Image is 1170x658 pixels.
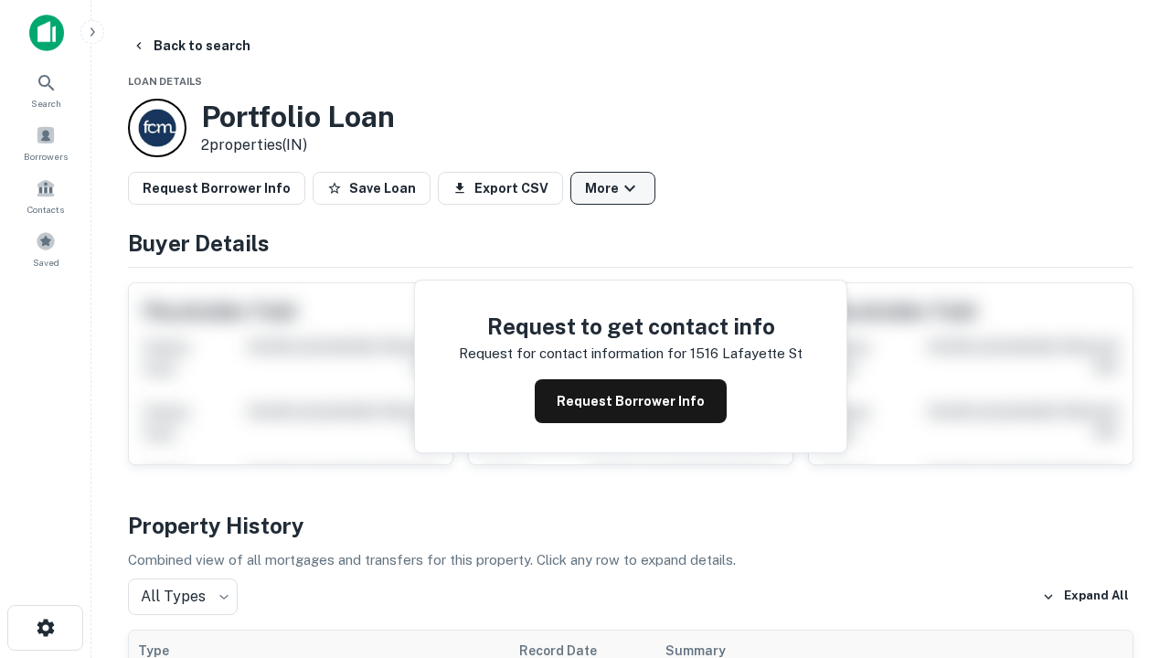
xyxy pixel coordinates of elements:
button: Export CSV [438,172,563,205]
a: Search [5,65,86,114]
a: Saved [5,224,86,273]
p: 1516 lafayette st [690,343,803,365]
span: Loan Details [128,76,202,87]
img: capitalize-icon.png [29,15,64,51]
span: Borrowers [24,149,68,164]
button: Request Borrower Info [128,172,305,205]
iframe: Chat Widget [1079,512,1170,600]
h4: Property History [128,509,1133,542]
h4: Buyer Details [128,227,1133,260]
p: Combined view of all mortgages and transfers for this property. Click any row to expand details. [128,549,1133,571]
p: Request for contact information for [459,343,686,365]
span: Saved [33,255,59,270]
button: Request Borrower Info [535,379,727,423]
span: Search [31,96,61,111]
h3: Portfolio Loan [201,100,395,134]
button: Expand All [1037,583,1133,610]
div: All Types [128,578,238,615]
p: 2 properties (IN) [201,134,395,156]
button: Back to search [124,29,258,62]
a: Contacts [5,171,86,220]
button: More [570,172,655,205]
button: Save Loan [313,172,431,205]
a: Borrowers [5,118,86,167]
span: Contacts [27,202,64,217]
h4: Request to get contact info [459,310,803,343]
